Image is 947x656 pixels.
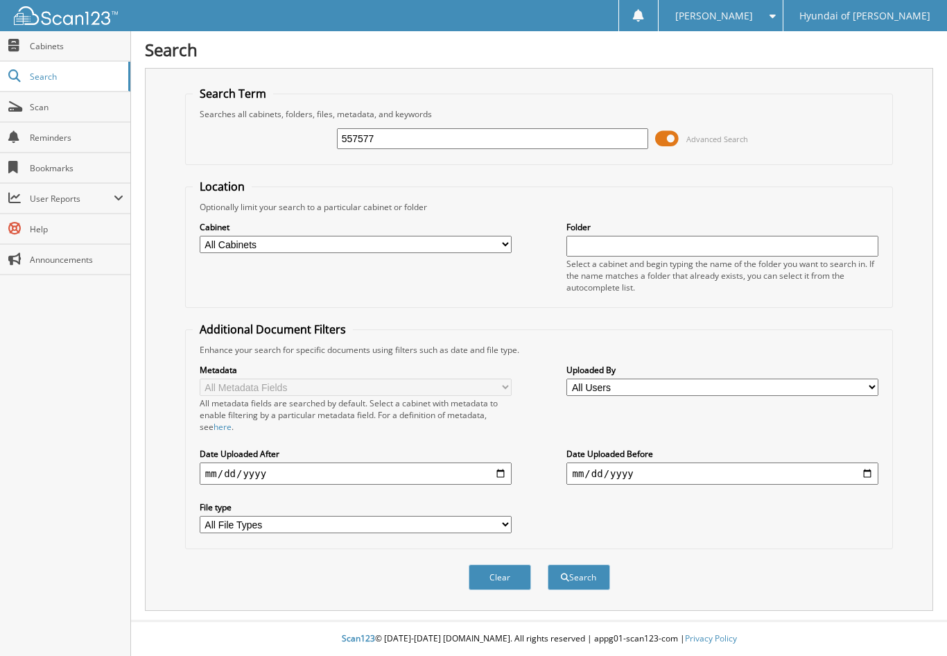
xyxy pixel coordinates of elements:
h1: Search [145,38,933,61]
span: Help [30,223,123,235]
a: Privacy Policy [685,632,737,644]
legend: Location [193,179,252,194]
span: [PERSON_NAME] [675,12,753,20]
span: Cabinets [30,40,123,52]
span: Reminders [30,132,123,144]
img: scan123-logo-white.svg [14,6,118,25]
legend: Search Term [193,86,273,101]
span: Scan123 [342,632,375,644]
label: File type [200,501,512,513]
div: Optionally limit your search to a particular cabinet or folder [193,201,885,213]
span: Hyundai of [PERSON_NAME] [799,12,930,20]
span: Advanced Search [686,134,748,144]
span: Announcements [30,254,123,266]
div: Searches all cabinets, folders, files, metadata, and keywords [193,108,885,120]
label: Cabinet [200,221,512,233]
label: Date Uploaded After [200,448,512,460]
input: end [566,463,878,485]
div: All metadata fields are searched by default. Select a cabinet with metadata to enable filtering b... [200,397,512,433]
label: Date Uploaded Before [566,448,878,460]
span: Search [30,71,121,83]
div: Enhance your search for specific documents using filters such as date and file type. [193,344,885,356]
div: Select a cabinet and begin typing the name of the folder you want to search in. If the name match... [566,258,878,293]
span: Scan [30,101,123,113]
button: Search [548,564,610,590]
span: User Reports [30,193,114,205]
iframe: Chat Widget [878,589,947,656]
span: Bookmarks [30,162,123,174]
label: Metadata [200,364,512,376]
a: here [214,421,232,433]
div: © [DATE]-[DATE] [DOMAIN_NAME]. All rights reserved | appg01-scan123-com | [131,622,947,656]
button: Clear [469,564,531,590]
label: Folder [566,221,878,233]
label: Uploaded By [566,364,878,376]
input: start [200,463,512,485]
legend: Additional Document Filters [193,322,353,337]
